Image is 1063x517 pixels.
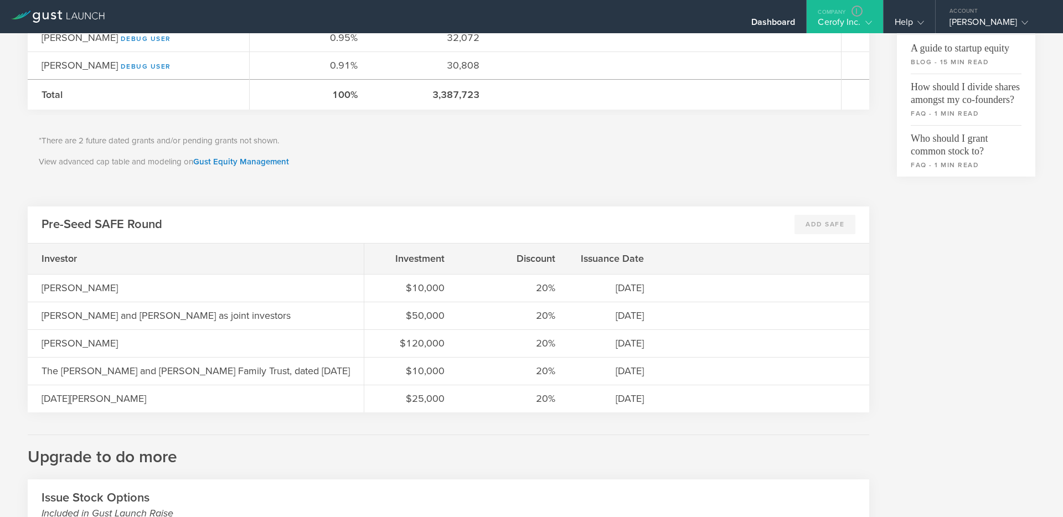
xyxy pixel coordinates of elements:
h2: Upgrade to do more [28,435,869,468]
div: [PERSON_NAME] [42,336,152,350]
div: $50,000 [378,308,445,323]
div: Discount [472,251,555,266]
div: $10,000 [378,281,445,295]
div: 0.95% [264,30,358,45]
div: Investor [42,251,152,266]
a: Who should I grant common stock to?faq - 1 min read [897,125,1035,177]
p: *There are 2 future dated grants and/or pending grants not shown. [39,135,858,147]
div: 32,072 [385,30,479,45]
a: How should I divide shares amongst my co-founders?faq - 1 min read [897,74,1035,125]
div: Dashboard [751,17,796,33]
div: [PERSON_NAME] [950,17,1044,33]
div: 100% [264,87,358,102]
div: [PERSON_NAME] [42,58,235,73]
div: [DATE] [583,364,644,378]
div: 20% [472,391,555,406]
small: faq - 1 min read [911,108,1021,118]
a: Debug User [121,63,171,70]
a: Debug User [121,35,171,43]
small: faq - 1 min read [911,160,1021,170]
span: Who should I grant common stock to? [911,125,1021,158]
div: 20% [472,364,555,378]
div: Cerofy Inc. [818,17,871,33]
div: 20% [472,281,555,295]
div: 20% [472,336,555,350]
div: $25,000 [378,391,445,406]
div: [DATE] [583,281,644,295]
h2: Pre-Seed SAFE Round [42,216,162,232]
div: The [PERSON_NAME] and [PERSON_NAME] Family Trust, dated [DATE] [42,364,350,378]
div: Help [895,17,924,33]
div: [DATE] [583,336,644,350]
div: [DATE] [583,391,644,406]
a: A guide to startup equityblog - 15 min read [897,35,1035,74]
div: $120,000 [378,336,445,350]
div: Total [42,87,235,102]
div: [PERSON_NAME] [42,30,235,45]
small: blog - 15 min read [911,57,1021,67]
div: [PERSON_NAME] and [PERSON_NAME] as joint investors [42,308,291,323]
div: [DATE][PERSON_NAME] [42,391,152,406]
div: Investment [378,251,445,266]
div: 0.91% [264,58,358,73]
p: View advanced cap table and modeling on [39,156,858,168]
div: Issuance Date [583,251,644,266]
div: [PERSON_NAME] [42,281,152,295]
div: 20% [472,308,555,323]
div: 30,808 [385,58,479,73]
a: Gust Equity Management [193,157,289,167]
span: How should I divide shares amongst my co-founders? [911,74,1021,106]
div: $10,000 [378,364,445,378]
span: A guide to startup equity [911,35,1021,55]
div: 3,387,723 [385,87,479,102]
div: [DATE] [583,308,644,323]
